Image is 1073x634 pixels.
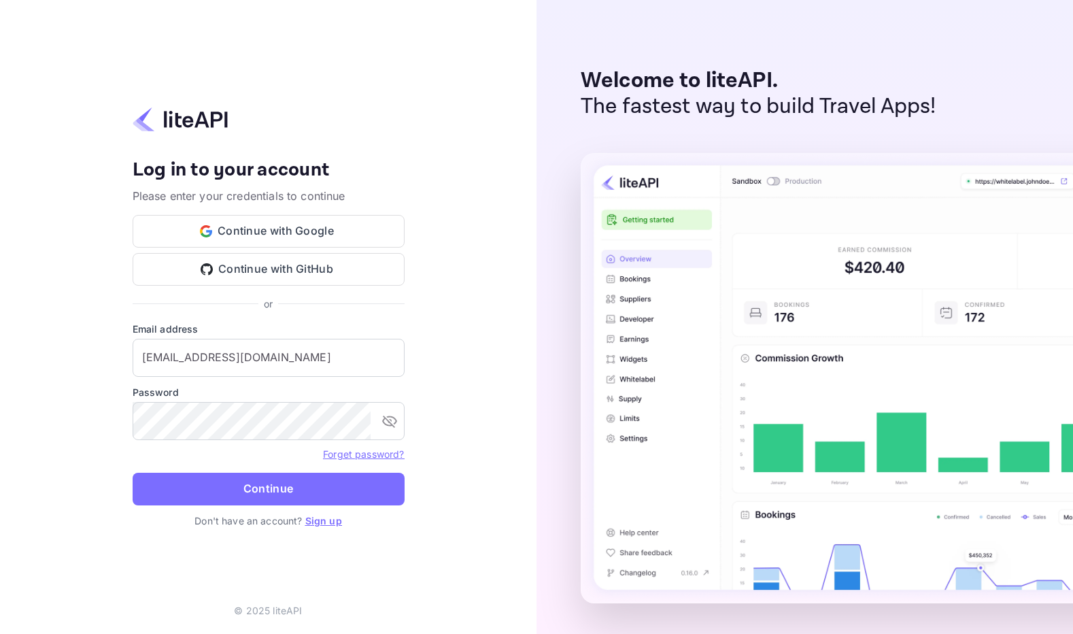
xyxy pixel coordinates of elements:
label: Email address [133,322,405,336]
p: Welcome to liteAPI. [581,68,936,94]
a: Forget password? [323,448,404,460]
a: Forget password? [323,447,404,461]
button: Continue [133,473,405,505]
h4: Log in to your account [133,158,405,182]
button: Continue with GitHub [133,253,405,286]
p: or [264,297,273,311]
p: Don't have an account? [133,514,405,528]
a: Sign up [305,515,342,527]
button: Continue with Google [133,215,405,248]
label: Password [133,385,405,399]
button: toggle password visibility [376,407,403,435]
p: © 2025 liteAPI [234,603,302,618]
p: Please enter your credentials to continue [133,188,405,204]
p: The fastest way to build Travel Apps! [581,94,936,120]
img: liteapi [133,106,228,133]
input: Enter your email address [133,339,405,377]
